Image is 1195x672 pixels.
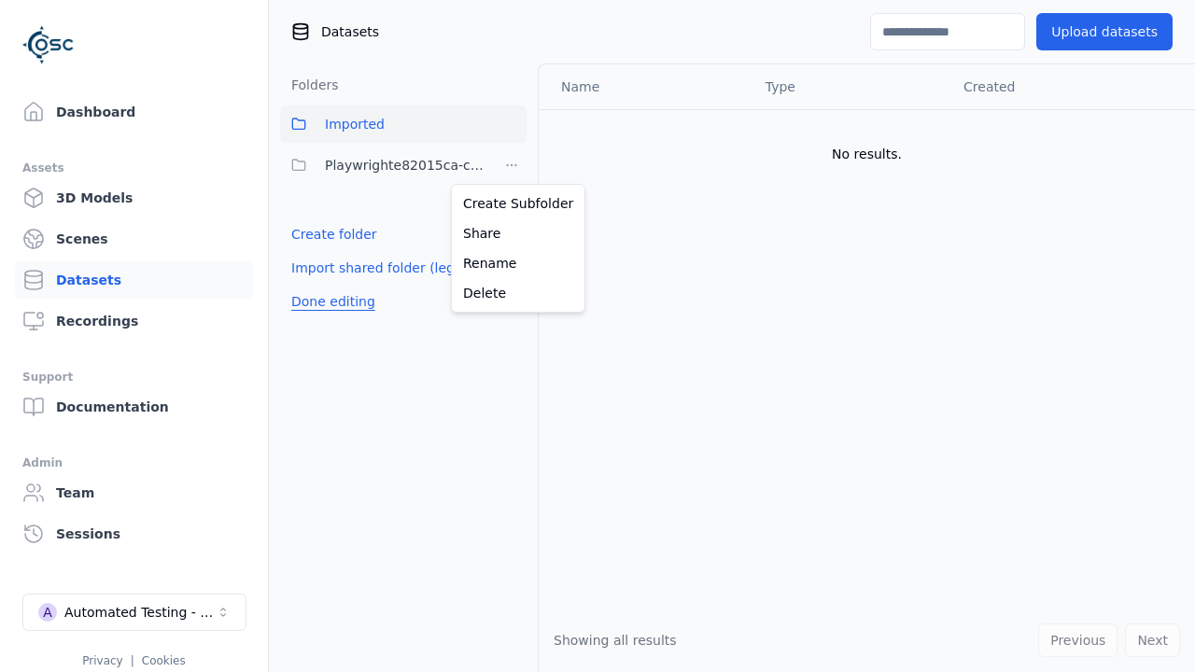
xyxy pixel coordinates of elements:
a: Share [456,218,581,248]
a: Delete [456,278,581,308]
a: Create Subfolder [456,189,581,218]
a: Rename [456,248,581,278]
